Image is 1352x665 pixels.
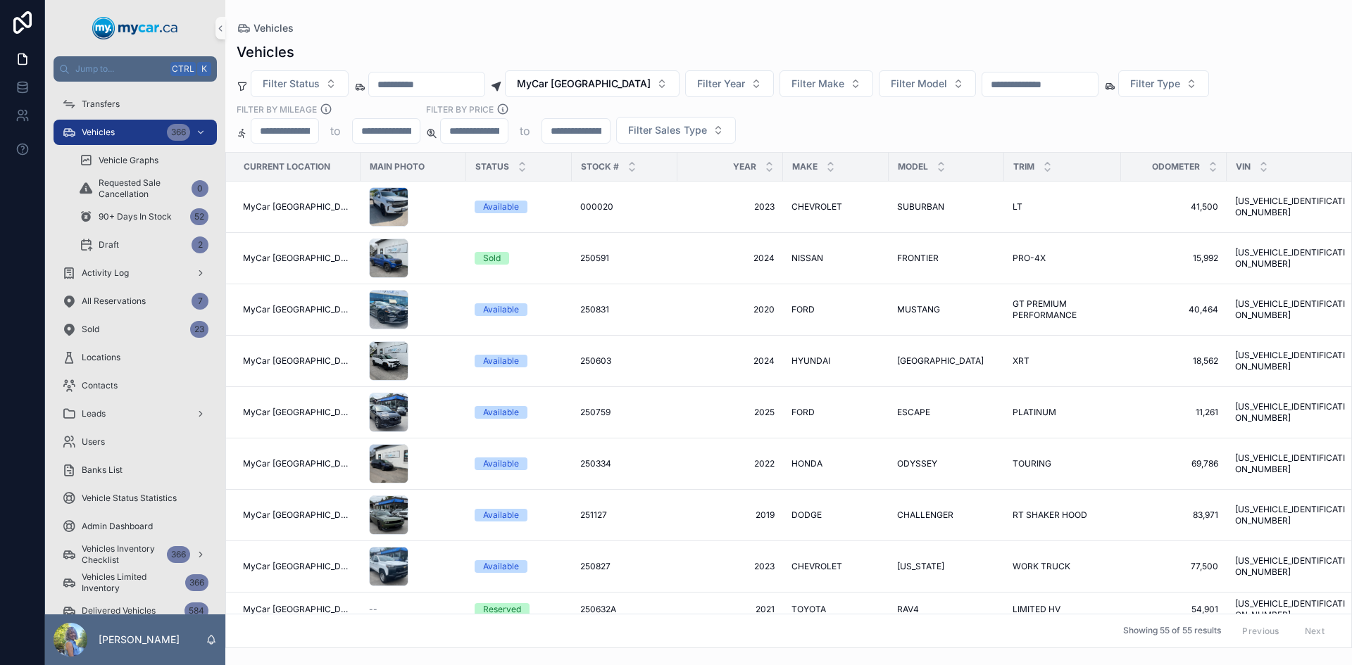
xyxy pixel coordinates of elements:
[237,21,294,35] a: Vehicles
[580,509,607,521] span: 251127
[897,407,930,418] span: ESCAPE
[330,122,341,139] p: to
[70,232,217,258] a: Draft2
[45,82,225,614] div: scrollable content
[54,401,217,426] a: Leads
[475,355,563,367] a: Available
[483,560,519,573] div: Available
[1013,355,1113,367] a: XRT
[1235,504,1348,526] a: [US_VEHICLE_IDENTIFICATION_NUMBER]
[99,211,172,222] span: 90+ Days In Stock
[1013,458,1113,469] a: TOURING
[580,509,669,521] a: 251127
[170,62,196,76] span: Ctrl
[1129,509,1218,521] span: 83,971
[75,63,165,75] span: Jump to...
[237,103,317,115] label: Filter By Mileage
[475,252,563,265] a: Sold
[251,70,349,97] button: Select Button
[243,458,352,469] a: MyCar [GEOGRAPHIC_DATA]
[190,208,208,225] div: 52
[99,239,119,251] span: Draft
[483,457,519,470] div: Available
[791,201,842,213] span: CHEVROLET
[1235,298,1348,321] a: [US_VEHICLE_IDENTIFICATION_NUMBER]
[686,561,775,572] a: 2023
[184,602,208,619] div: 584
[54,56,217,82] button: Jump to...CtrlK
[263,77,320,91] span: Filter Status
[370,161,425,172] span: Main Photo
[54,486,217,511] a: Vehicle Status Statistics
[243,253,352,264] span: MyCar [GEOGRAPHIC_DATA]
[580,304,669,315] a: 250831
[483,303,519,316] div: Available
[791,201,880,213] a: CHEVROLET
[82,127,115,138] span: Vehicles
[1235,196,1348,218] a: [US_VEHICLE_IDENTIFICATION_NUMBER]
[686,509,775,521] a: 2019
[897,458,937,469] span: ODYSSEY
[897,604,919,615] span: RAV4
[580,201,669,213] a: 000020
[99,633,180,647] p: [PERSON_NAME]
[1129,407,1218,418] span: 11,261
[686,253,775,264] span: 2024
[54,542,217,567] a: Vehicles Inventory Checklist366
[1235,401,1348,424] span: [US_VEHICLE_IDENTIFICATION_NUMBER]
[505,70,680,97] button: Select Button
[1013,561,1113,572] a: WORK TRUCK
[82,267,129,279] span: Activity Log
[520,122,530,139] p: to
[243,561,352,572] span: MyCar [GEOGRAPHIC_DATA]
[697,77,745,91] span: Filter Year
[580,253,609,264] span: 250591
[686,304,775,315] a: 2020
[82,296,146,307] span: All Reservations
[686,604,775,615] a: 2021
[369,604,458,615] a: --
[483,406,519,419] div: Available
[426,103,494,115] label: FILTER BY PRICE
[791,253,880,264] a: NISSAN
[1118,70,1209,97] button: Select Button
[475,457,563,470] a: Available
[54,289,217,314] a: All Reservations7
[1013,161,1034,172] span: Trim
[1129,561,1218,572] span: 77,500
[580,407,669,418] a: 250759
[1013,509,1113,521] a: RT SHAKER HOOD
[791,355,880,367] a: HYUNDAI
[243,604,352,615] a: MyCar [GEOGRAPHIC_DATA]
[791,407,880,418] a: FORD
[1235,598,1348,621] span: [US_VEHICLE_IDENTIFICATION_NUMBER]
[580,355,669,367] a: 250603
[243,304,352,315] span: MyCar [GEOGRAPHIC_DATA]
[628,123,707,137] span: Filter Sales Type
[483,355,519,367] div: Available
[580,561,669,572] a: 250827
[199,63,210,75] span: K
[82,571,180,594] span: Vehicles Limited Inventory
[791,561,842,572] span: CHEVROLET
[1013,407,1056,418] span: PLATINUM
[898,161,928,172] span: Model
[82,464,123,476] span: Banks List
[1013,561,1070,572] span: WORK TRUCK
[580,458,611,469] span: 250334
[1013,458,1051,469] span: TOURING
[897,253,939,264] span: FRONTIER
[54,514,217,539] a: Admin Dashboard
[243,355,352,367] span: MyCar [GEOGRAPHIC_DATA]
[1235,555,1348,578] a: [US_VEHICLE_IDENTIFICATION_NUMBER]
[243,201,352,213] span: MyCar [GEOGRAPHIC_DATA]
[1123,626,1221,637] span: Showing 55 of 55 results
[1013,604,1113,615] a: LIMITED HV
[1129,201,1218,213] span: 41,500
[1235,247,1348,270] a: [US_VEHICLE_IDENTIFICATION_NUMBER]
[897,304,940,315] span: MUSTANG
[70,176,217,201] a: Requested Sale Cancellation0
